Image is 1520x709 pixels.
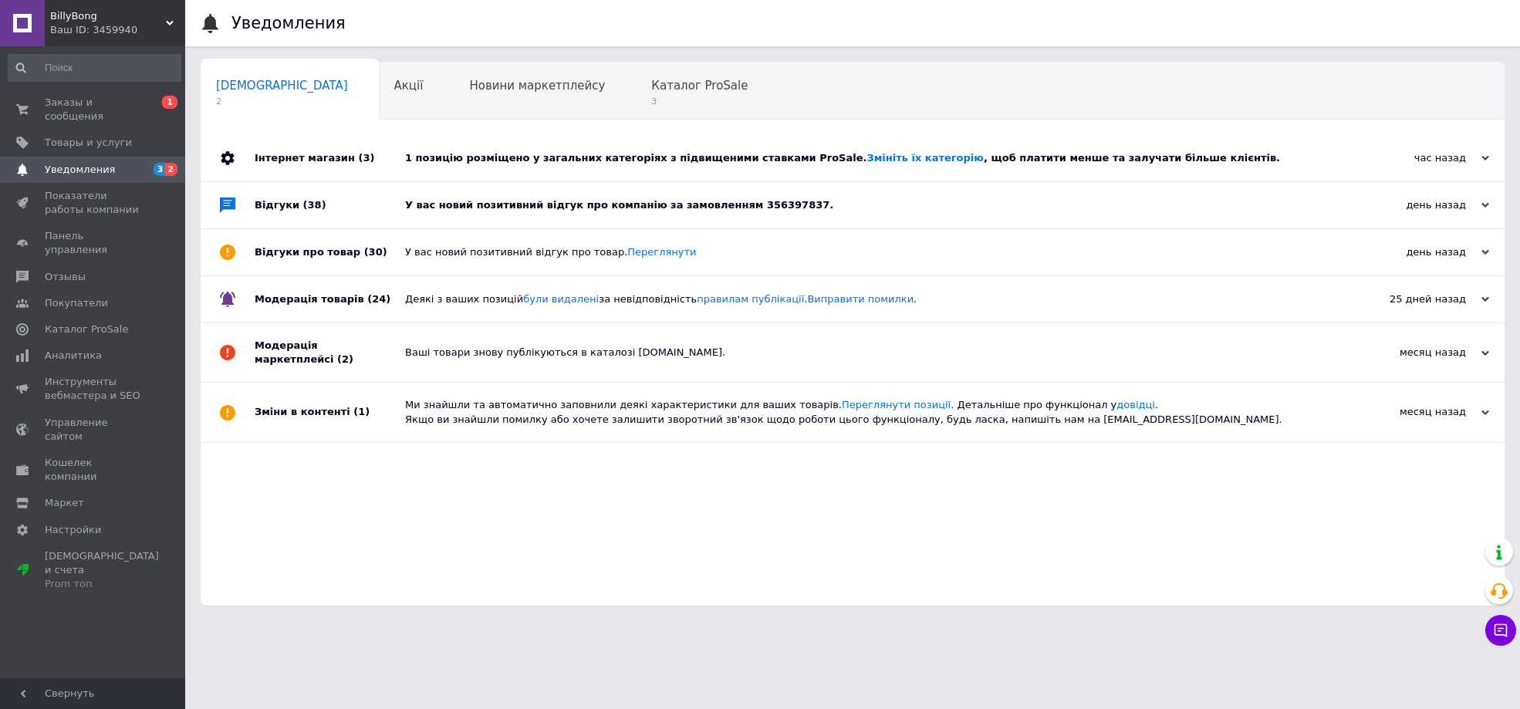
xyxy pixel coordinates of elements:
[405,245,1335,259] div: У вас новий позитивний відгук про товар.
[405,346,1335,360] div: Ваші товари знову публікуються в каталозі [DOMAIN_NAME].
[364,246,387,258] span: (30)
[255,135,405,181] div: Інтернет магазин
[405,398,1335,426] div: Ми знайшли та автоматично заповнили деякі характеристики для ваших товарів. . Детальніше про функ...
[45,322,128,336] span: Каталог ProSale
[523,293,599,305] a: були видалені
[45,163,115,177] span: Уведомления
[255,229,405,275] div: Відгуки про товар
[842,399,951,410] a: Переглянути позиції
[469,79,605,93] span: Новини маркетплейсу
[1116,399,1155,410] a: довідці
[154,163,166,176] span: 3
[255,182,405,228] div: Відгуки
[1335,292,1489,306] div: 25 дней назад
[45,349,102,363] span: Аналитика
[50,23,185,37] div: Ваш ID: 3459940
[216,96,348,107] span: 2
[866,152,983,164] a: Змініть їх категорію
[651,96,748,107] span: 3
[45,96,143,123] span: Заказы и сообщения
[45,456,143,484] span: Кошелек компании
[1335,405,1489,419] div: месяц назад
[231,14,346,32] h1: Уведомления
[405,151,1335,165] div: 1 позицію розміщено у загальних категоріях з підвищеними ставками ProSale. , щоб платити менше та...
[255,323,405,382] div: Модерація маркетплейсі
[405,292,1335,306] div: Деякі з ваших позицій за невідповідність . .
[255,383,405,441] div: Зміни в контенті
[807,293,914,305] a: Виправити помилки
[45,577,159,591] div: Prom топ
[45,229,143,257] span: Панель управления
[45,136,132,150] span: Товары и услуги
[45,416,143,444] span: Управление сайтом
[303,199,326,211] span: (38)
[358,152,374,164] span: (3)
[45,523,101,537] span: Настройки
[50,9,166,23] span: BillyBong
[45,375,143,403] span: Инструменты вебмастера и SEO
[8,54,181,82] input: Поиск
[45,296,108,310] span: Покупатели
[45,549,159,592] span: [DEMOGRAPHIC_DATA] и счета
[45,496,84,510] span: Маркет
[1335,198,1489,212] div: день назад
[45,270,86,284] span: Отзывы
[255,276,405,322] div: Модерація товарів
[353,406,370,417] span: (1)
[165,163,177,176] span: 2
[1335,151,1489,165] div: час назад
[1485,615,1516,646] button: Чат с покупателем
[1335,346,1489,360] div: месяц назад
[651,79,748,93] span: Каталог ProSale
[162,96,177,109] span: 1
[697,293,804,305] a: правилам публікації
[394,79,424,93] span: Акції
[1335,245,1489,259] div: день назад
[216,79,348,93] span: [DEMOGRAPHIC_DATA]
[337,353,353,365] span: (2)
[45,189,143,217] span: Показатели работы компании
[405,198,1335,212] div: У вас новий позитивний відгук про компанію за замовленням 356397837.
[627,246,696,258] a: Переглянути
[367,293,390,305] span: (24)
